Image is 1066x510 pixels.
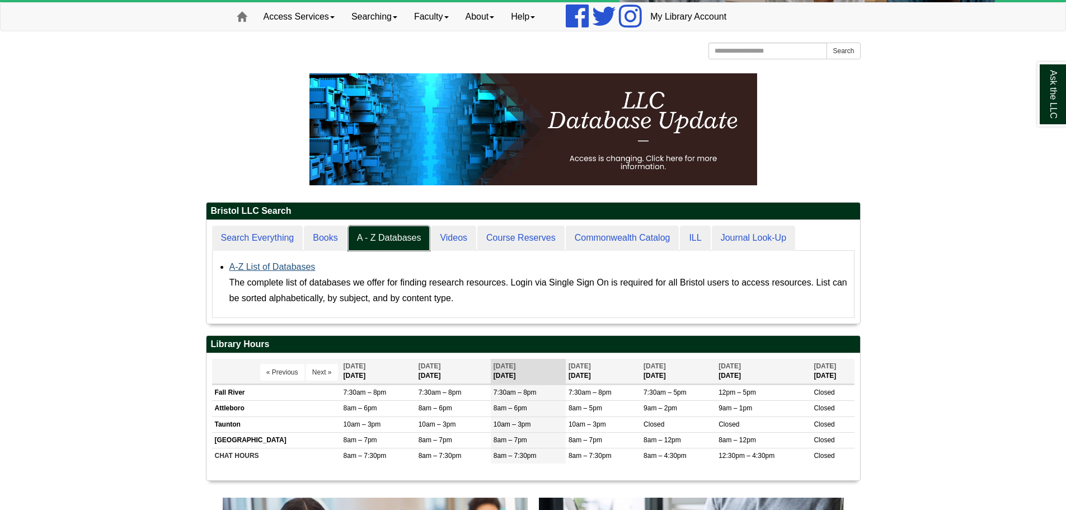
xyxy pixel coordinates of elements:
a: Faculty [406,3,457,31]
span: 7:30am – 8pm [494,389,537,396]
span: 8am – 6pm [494,404,527,412]
a: Searching [343,3,406,31]
span: 8am – 7:30pm [494,452,537,460]
h2: Bristol LLC Search [206,203,860,220]
span: Closed [814,436,834,444]
span: [DATE] [344,362,366,370]
a: Commonwealth Catalog [566,226,679,251]
span: Closed [719,420,739,428]
a: ILL [680,226,710,251]
span: [DATE] [569,362,591,370]
span: Closed [644,420,664,428]
span: 8am – 7pm [569,436,602,444]
td: [GEOGRAPHIC_DATA] [212,432,341,448]
span: 8am – 7pm [494,436,527,444]
span: Closed [814,404,834,412]
span: 8am – 7pm [344,436,377,444]
span: 7:30am – 8pm [344,389,387,396]
a: Videos [431,226,476,251]
h2: Library Hours [206,336,860,353]
span: 7:30am – 8pm [419,389,462,396]
th: [DATE] [641,359,716,384]
a: Access Services [255,3,343,31]
th: [DATE] [716,359,811,384]
a: My Library Account [642,3,735,31]
span: [DATE] [494,362,516,370]
span: 8am – 4:30pm [644,452,687,460]
div: The complete list of databases we offer for finding research resources. Login via Single Sign On ... [229,275,848,306]
span: 8am – 7:30pm [569,452,612,460]
a: About [457,3,503,31]
span: 8am – 12pm [719,436,756,444]
a: Search Everything [212,226,303,251]
td: CHAT HOURS [212,448,341,464]
span: 10am – 3pm [344,420,381,428]
td: Attleboro [212,401,341,417]
button: Next » [306,364,338,381]
a: Books [304,226,346,251]
a: A - Z Databases [348,226,430,251]
span: 9am – 2pm [644,404,677,412]
a: Journal Look-Up [712,226,795,251]
span: [DATE] [719,362,741,370]
th: [DATE] [811,359,854,384]
span: 12pm – 5pm [719,389,756,396]
span: 7:30am – 5pm [644,389,687,396]
span: 7:30am – 8pm [569,389,612,396]
span: [DATE] [644,362,666,370]
button: Search [826,43,860,59]
span: 8am – 12pm [644,436,681,444]
img: HTML tutorial [309,73,757,185]
span: 10am – 3pm [494,420,531,428]
th: [DATE] [566,359,641,384]
span: 8am – 7:30pm [344,452,387,460]
span: Closed [814,389,834,396]
a: Help [503,3,543,31]
span: 9am – 1pm [719,404,752,412]
span: [DATE] [419,362,441,370]
td: Fall River [212,385,341,401]
span: 8am – 7pm [419,436,452,444]
a: Course Reserves [477,226,565,251]
span: 8am – 7:30pm [419,452,462,460]
th: [DATE] [341,359,416,384]
span: 12:30pm – 4:30pm [719,452,774,460]
span: 8am – 5pm [569,404,602,412]
span: Closed [814,452,834,460]
span: [DATE] [814,362,836,370]
span: 10am – 3pm [569,420,606,428]
td: Taunton [212,417,341,432]
span: 8am – 6pm [344,404,377,412]
span: 8am – 6pm [419,404,452,412]
span: Closed [814,420,834,428]
th: [DATE] [416,359,491,384]
button: « Previous [260,364,304,381]
th: [DATE] [491,359,566,384]
a: A-Z List of Databases [229,262,316,272]
span: 10am – 3pm [419,420,456,428]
